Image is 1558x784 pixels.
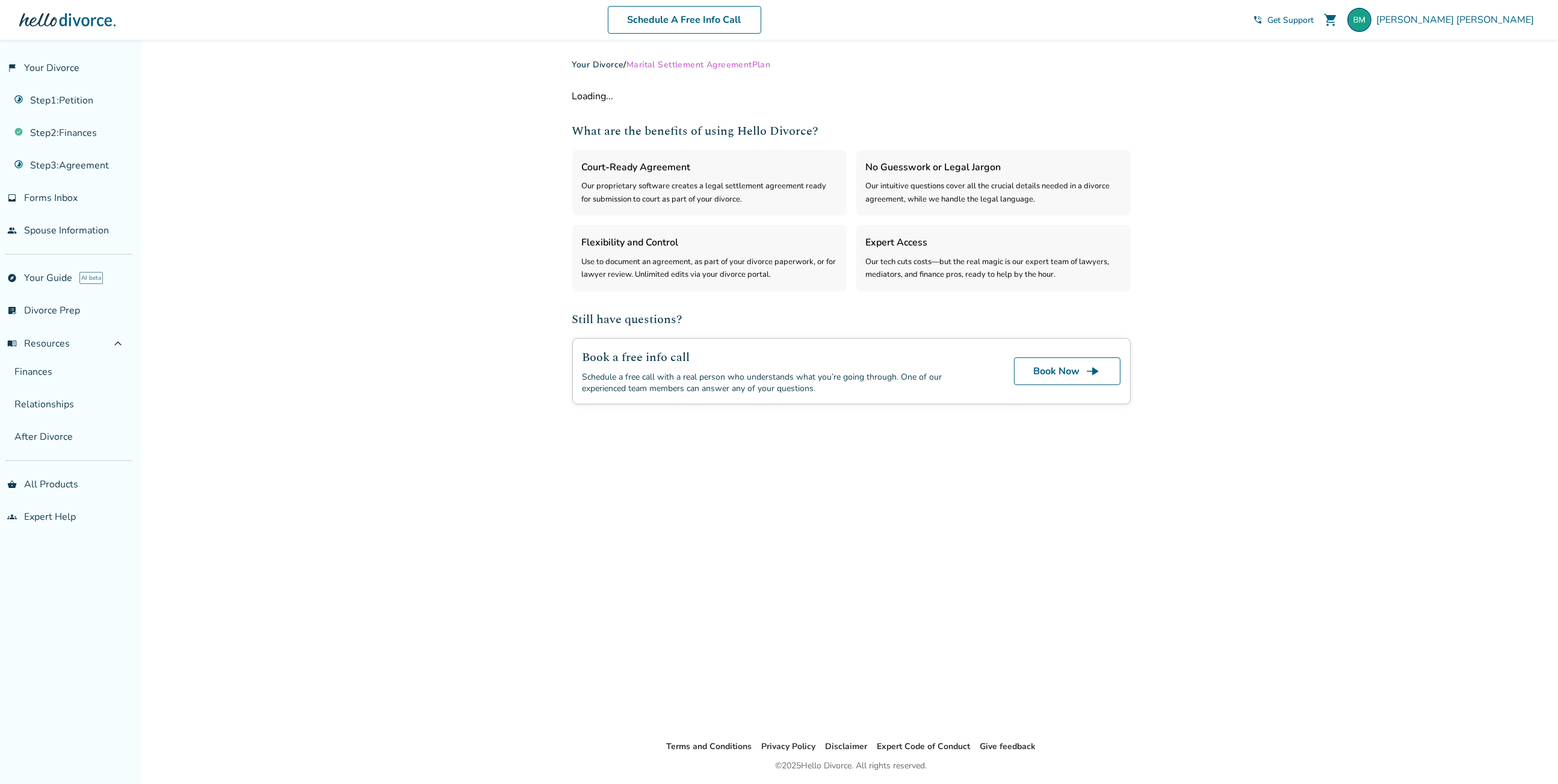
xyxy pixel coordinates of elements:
[667,741,752,752] a: Terms and Conditions
[1267,14,1314,26] span: Get Support
[608,6,761,34] a: Schedule A Free Info Call
[582,235,837,250] h3: Flexibility and Control
[582,180,837,206] div: Our proprietary software creates a legal settlement agreement ready for submission to court as pa...
[866,235,1121,250] h3: Expert Access
[572,59,624,70] a: Your Divorce
[7,339,17,348] span: menu_book
[1376,13,1539,26] span: [PERSON_NAME] [PERSON_NAME]
[111,336,125,351] span: expand_less
[1014,357,1121,385] a: Book Nowline_end_arrow
[7,337,70,350] span: Resources
[1086,364,1101,378] span: line_end_arrow
[572,122,1131,140] h2: What are the benefits of using Hello Divorce?
[866,180,1121,206] div: Our intuitive questions cover all the crucial details needed in a divorce agreement, while we han...
[1323,13,1338,27] span: shopping_cart
[583,371,985,394] div: Schedule a free call with a real person who understands what you’re going through. One of our exp...
[582,159,837,175] h3: Court-Ready Agreement
[7,306,17,315] span: list_alt_check
[24,191,78,205] span: Forms Inbox
[7,480,17,489] span: shopping_basket
[1498,726,1558,784] iframe: Chat Widget
[877,741,971,752] a: Expert Code of Conduct
[1253,14,1314,26] a: phone_in_talkGet Support
[572,59,1131,70] div: /
[572,90,1131,103] div: Loading...
[583,348,985,366] h2: Book a free info call
[980,739,1036,754] li: Give feedback
[1253,15,1263,25] span: phone_in_talk
[866,159,1121,175] h3: No Guesswork or Legal Jargon
[572,310,1131,329] h2: Still have questions?
[7,512,17,522] span: groups
[776,759,927,773] div: © 2025 Hello Divorce. All rights reserved.
[866,256,1121,282] div: Our tech cuts costs—but the real magic is our expert team of lawyers, mediators, and finance pros...
[1347,8,1371,32] img: Brianna Matheus
[7,63,17,73] span: flag_2
[79,272,103,284] span: AI beta
[762,741,816,752] a: Privacy Policy
[7,193,17,203] span: inbox
[582,256,837,282] div: Use to document an agreement, as part of your divorce paperwork, or for lawyer review. Unlimited ...
[826,739,868,754] li: Disclaimer
[7,226,17,235] span: people
[626,59,770,70] span: Marital Settlement Agreement Plan
[7,273,17,283] span: explore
